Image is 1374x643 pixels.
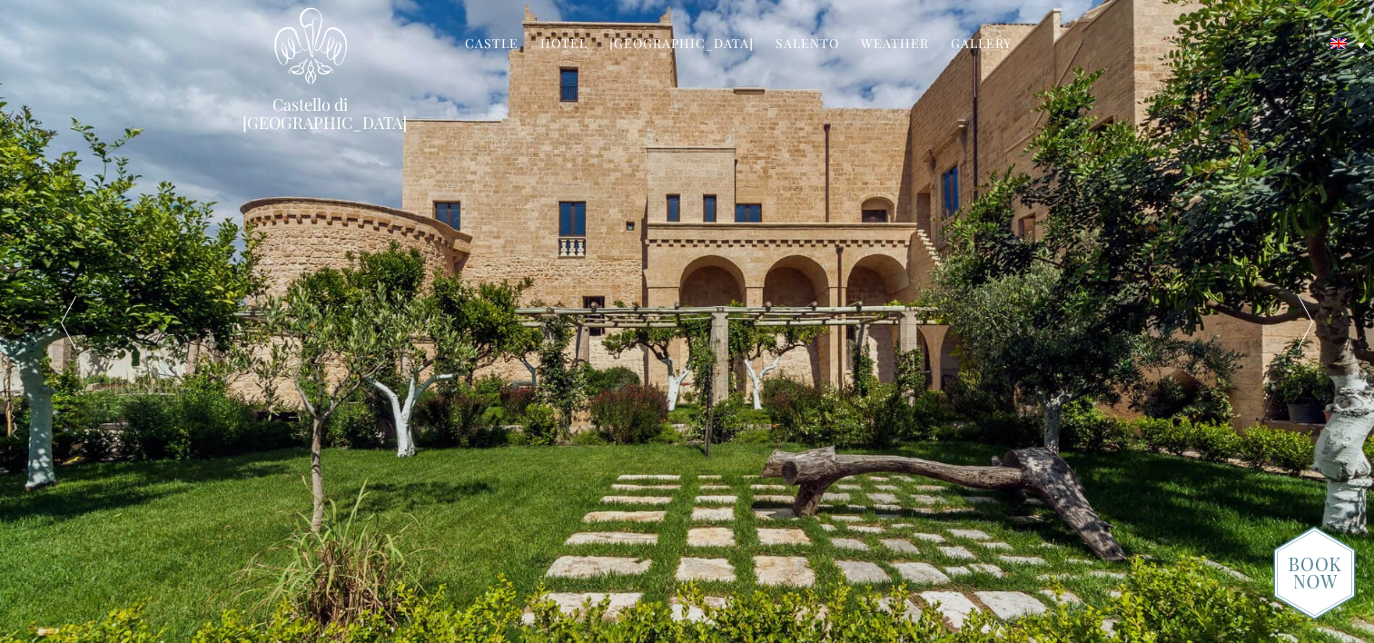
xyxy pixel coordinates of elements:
[776,35,839,55] a: Salento
[1330,38,1347,49] img: English
[242,95,379,132] a: Castello di [GEOGRAPHIC_DATA]
[861,35,929,55] a: Weather
[274,7,347,84] img: Castello di Ugento
[1273,526,1356,620] img: new-booknow.png
[465,35,519,55] a: Castle
[540,35,588,55] a: Hotel
[609,35,754,55] a: [GEOGRAPHIC_DATA]
[951,35,1012,55] a: Gallery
